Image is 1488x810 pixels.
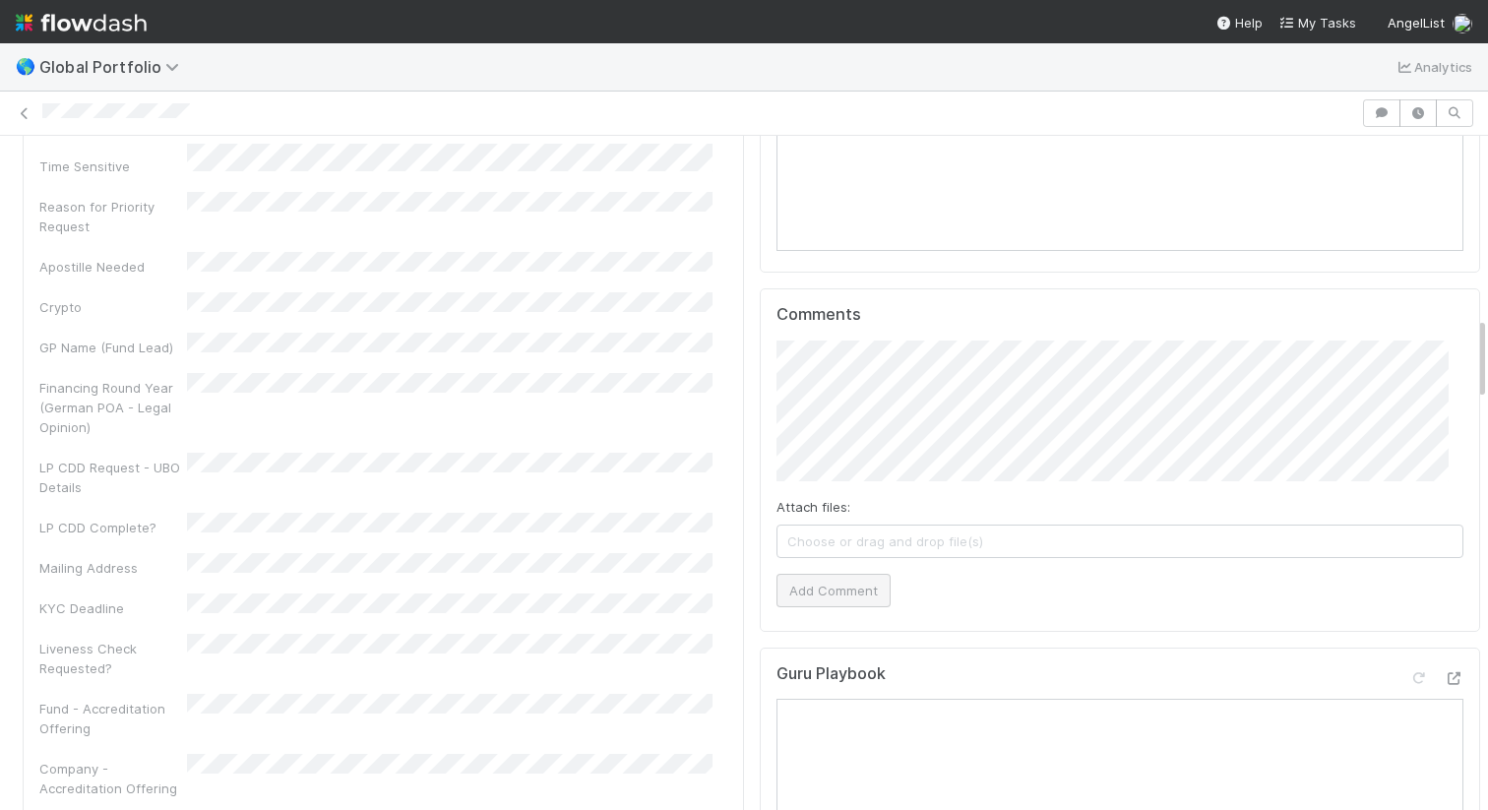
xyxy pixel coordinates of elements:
[39,518,187,537] div: LP CDD Complete?
[16,58,35,75] span: 🌎
[777,526,1463,557] span: Choose or drag and drop file(s)
[776,497,850,517] label: Attach files:
[1278,15,1356,31] span: My Tasks
[1278,13,1356,32] a: My Tasks
[39,759,187,798] div: Company - Accreditation Offering
[1453,14,1472,33] img: avatar_c584de82-e924-47af-9431-5c284c40472a.png
[1388,15,1445,31] span: AngelList
[39,57,189,77] span: Global Portfolio
[39,297,187,317] div: Crypto
[39,598,187,618] div: KYC Deadline
[16,6,147,39] img: logo-inverted-e16ddd16eac7371096b0.svg
[776,305,1464,325] h5: Comments
[39,458,187,497] div: LP CDD Request - UBO Details
[39,257,187,277] div: Apostille Needed
[39,639,187,678] div: Liveness Check Requested?
[39,338,187,357] div: GP Name (Fund Lead)
[39,197,187,236] div: Reason for Priority Request
[776,574,891,607] button: Add Comment
[39,558,187,578] div: Mailing Address
[776,664,886,684] h5: Guru Playbook
[1215,13,1263,32] div: Help
[39,699,187,738] div: Fund - Accreditation Offering
[1395,55,1472,79] a: Analytics
[39,156,187,176] div: Time Sensitive
[39,378,187,437] div: Financing Round Year (German POA - Legal Opinion)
